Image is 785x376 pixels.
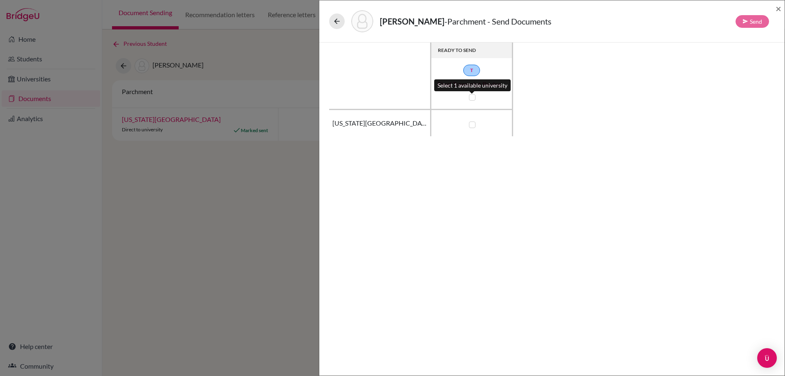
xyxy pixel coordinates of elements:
span: × [776,2,781,14]
span: [US_STATE][GEOGRAPHIC_DATA] [332,118,427,128]
div: Select 1 available university [434,79,511,91]
a: T [463,65,480,76]
button: Close [776,4,781,14]
button: Send [736,15,769,28]
strong: [PERSON_NAME] [380,16,444,26]
th: READY TO SEND [431,43,513,58]
div: Open Intercom Messenger [757,348,777,368]
span: - Parchment - Send Documents [444,16,552,26]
